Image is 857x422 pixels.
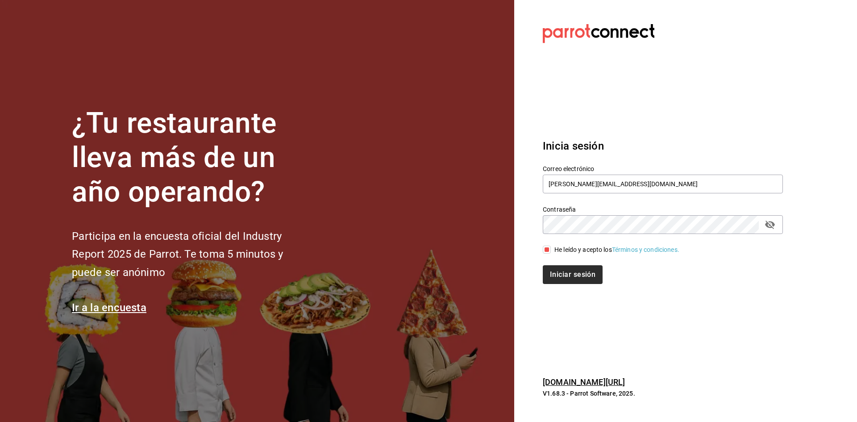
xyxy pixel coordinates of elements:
[543,389,783,398] p: V1.68.3 - Parrot Software, 2025.
[543,138,783,154] h3: Inicia sesión
[543,206,783,213] label: Contraseña
[543,166,783,172] label: Correo electrónico
[762,217,778,232] button: passwordField
[543,265,603,284] button: Iniciar sesión
[554,245,679,255] div: He leído y acepto los
[72,301,146,314] a: Ir a la encuesta
[72,227,313,282] h2: Participa en la encuesta oficial del Industry Report 2025 de Parrot. Te toma 5 minutos y puede se...
[543,175,783,193] input: Ingresa tu correo electrónico
[72,106,313,209] h1: ¿Tu restaurante lleva más de un año operando?
[612,246,679,253] a: Términos y condiciones.
[543,377,625,387] a: [DOMAIN_NAME][URL]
